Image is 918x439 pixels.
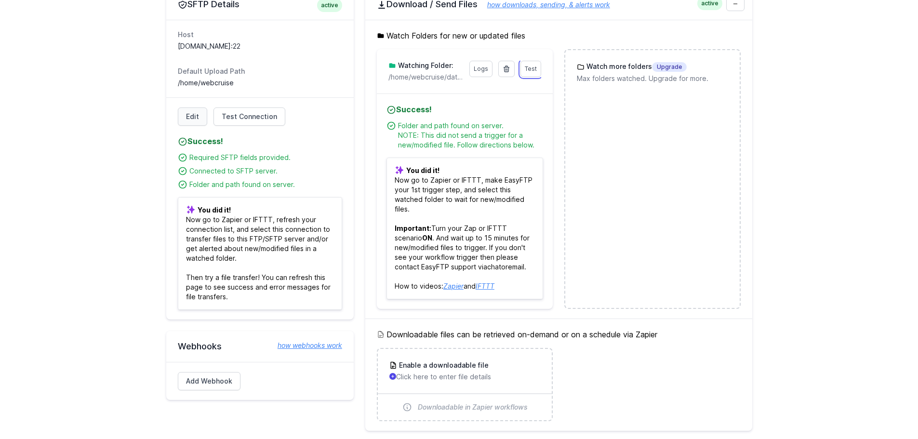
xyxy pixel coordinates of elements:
[178,107,207,126] a: Edit
[198,206,231,214] b: You did it!
[178,197,342,310] p: Now go to Zapier or IFTTT, refresh your connection list, and select this connection to transfer f...
[189,166,342,176] div: Connected to SFTP server.
[520,61,541,77] a: Test
[178,135,342,147] h4: Success!
[443,282,464,290] a: Zapier
[213,107,285,126] a: Test Connection
[268,341,342,350] a: how webhooks work
[508,263,524,271] a: email
[396,61,453,70] h3: Watching Folder:
[422,234,432,242] b: ON
[397,360,489,370] h3: Enable a downloadable file
[178,78,342,88] dd: /home/webcruise
[377,329,741,340] h5: Downloadable files can be retrieved on-demand or on a schedule via Zapier
[469,61,492,77] a: Logs
[525,65,537,72] span: Test
[406,166,439,174] b: You did it!
[388,72,464,82] p: /home/webcruise/data/webcruise
[178,67,342,76] dt: Default Upload Path
[386,104,543,115] h4: Success!
[395,224,431,232] b: Important:
[189,153,342,162] div: Required SFTP fields provided.
[487,263,501,271] a: chat
[386,158,543,299] p: Now go to Zapier or IFTTT, make EasyFTP your 1st trigger step, and select this watched folder to ...
[585,62,687,72] h3: Watch more folders
[222,112,277,121] span: Test Connection
[418,402,528,412] span: Downloadable in Zapier workflows
[565,50,739,95] a: Watch more foldersUpgrade Max folders watched. Upgrade for more.
[377,30,741,41] h5: Watch Folders for new or updated files
[178,372,240,390] a: Add Webhook
[398,121,543,150] div: Folder and path found on server. NOTE: This did not send a trigger for a new/modified file. Follo...
[389,372,540,382] p: Click here to enter file details
[178,30,342,40] dt: Host
[178,41,342,51] dd: [DOMAIN_NAME]:22
[652,62,687,72] span: Upgrade
[478,0,610,9] a: how downloads, sending, & alerts work
[378,349,552,420] a: Enable a downloadable file Click here to enter file details Downloadable in Zapier workflows
[577,74,728,83] p: Max folders watched. Upgrade for more.
[189,180,342,189] div: Folder and path found on server.
[178,341,342,352] h2: Webhooks
[476,282,494,290] a: IFTTT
